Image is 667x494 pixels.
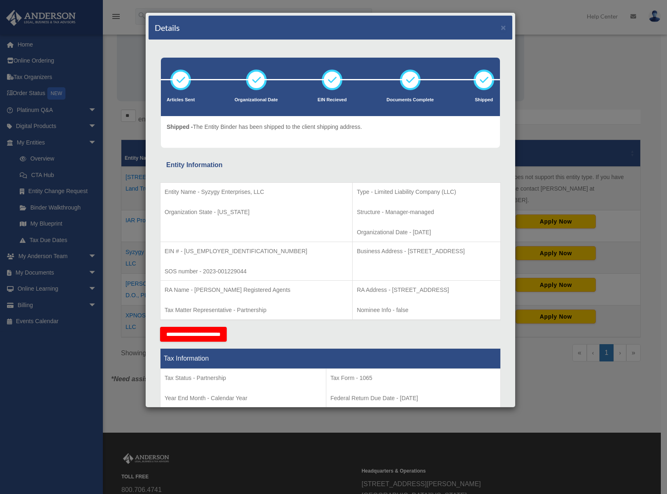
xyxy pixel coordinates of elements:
p: Articles Sent [167,96,195,104]
p: Year End Month - Calendar Year [165,393,322,403]
span: Shipped - [167,123,193,130]
p: Tax Form - 1065 [330,373,496,383]
div: Entity Information [166,159,495,171]
p: SOS number - 2023-001229044 [165,266,348,277]
p: Tax Matter Representative - Partnership [165,305,348,315]
p: RA Name - [PERSON_NAME] Registered Agents [165,285,348,295]
p: Documents Complete [386,96,434,104]
p: The Entity Binder has been shipped to the client shipping address. [167,122,362,132]
p: Structure - Manager-managed [357,207,496,217]
p: Federal Return Due Date - [DATE] [330,393,496,403]
p: RA Address - [STREET_ADDRESS] [357,285,496,295]
p: Tax Status - Partnership [165,373,322,383]
p: EIN Recieved [318,96,347,104]
h4: Details [155,22,180,33]
p: Organization State - [US_STATE] [165,207,348,217]
p: Entity Name - Syzygy Enterprises, LLC [165,187,348,197]
p: Organizational Date - [DATE] [357,227,496,238]
p: Business Address - [STREET_ADDRESS] [357,246,496,256]
button: × [501,23,506,32]
p: Shipped [474,96,494,104]
p: Type - Limited Liability Company (LLC) [357,187,496,197]
p: Nominee Info - false [357,305,496,315]
p: Organizational Date [235,96,278,104]
td: Tax Period Type - Calendar Year [160,368,326,429]
th: Tax Information [160,348,501,368]
p: EIN # - [US_EMPLOYER_IDENTIFICATION_NUMBER] [165,246,348,256]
